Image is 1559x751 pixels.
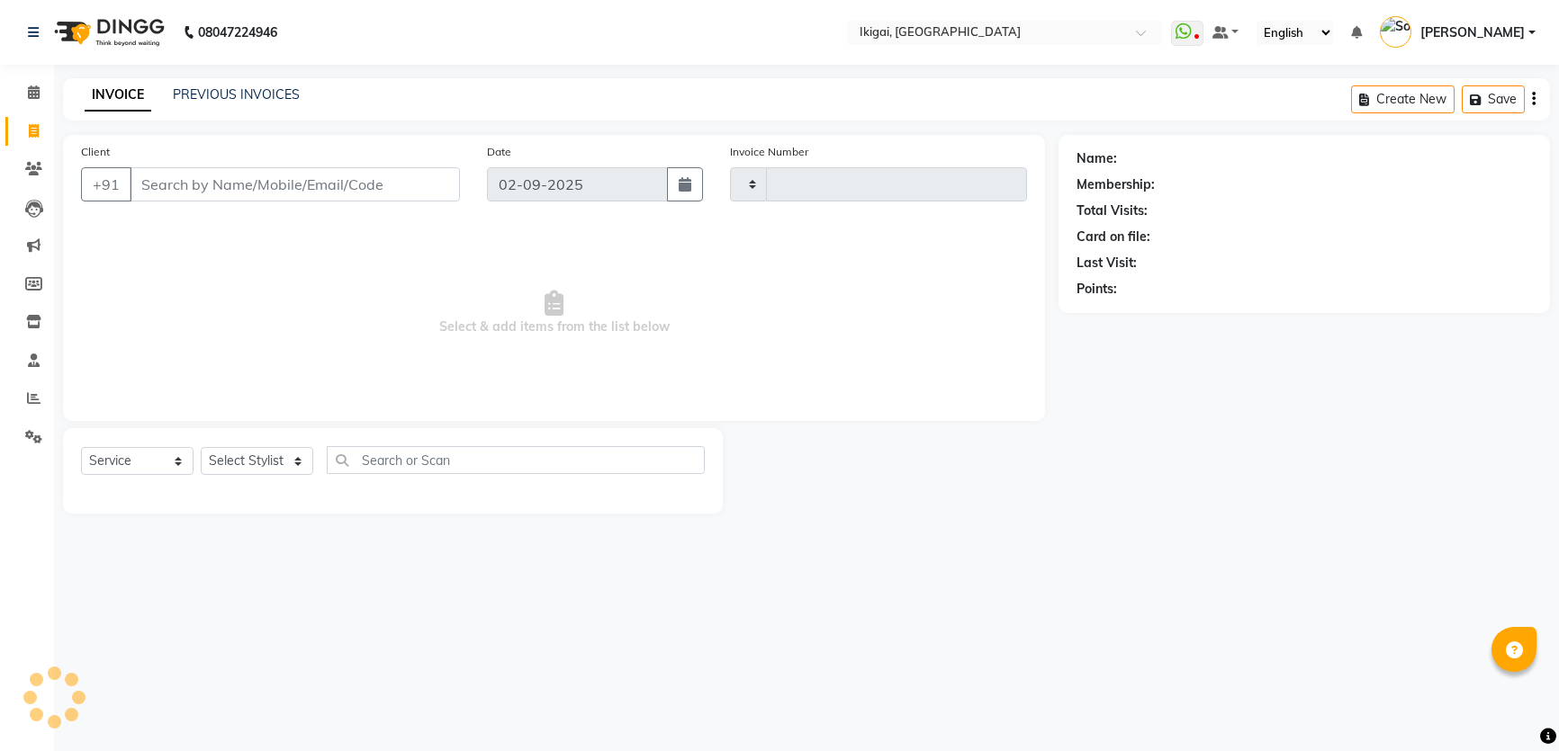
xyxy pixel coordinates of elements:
label: Client [81,144,110,160]
button: +91 [81,167,131,201]
input: Search or Scan [327,446,705,474]
button: Save [1462,85,1525,113]
label: Invoice Number [730,144,808,160]
span: Select & add items from the list below [81,223,1027,403]
div: Last Visit: [1077,254,1137,273]
a: INVOICE [85,79,151,112]
button: Create New [1351,85,1455,113]
input: Search by Name/Mobile/Email/Code [130,167,460,201]
div: Membership: [1077,175,1155,194]
b: 08047224946 [198,7,277,58]
a: PREVIOUS INVOICES [173,86,300,103]
div: Name: [1077,149,1117,168]
img: Soumita [1380,16,1411,48]
div: Card on file: [1077,228,1150,246]
iframe: chat widget [1483,679,1541,733]
span: [PERSON_NAME] [1420,23,1525,42]
div: Points: [1077,280,1117,299]
label: Date [487,144,511,160]
div: Total Visits: [1077,201,1148,220]
img: logo [46,7,169,58]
